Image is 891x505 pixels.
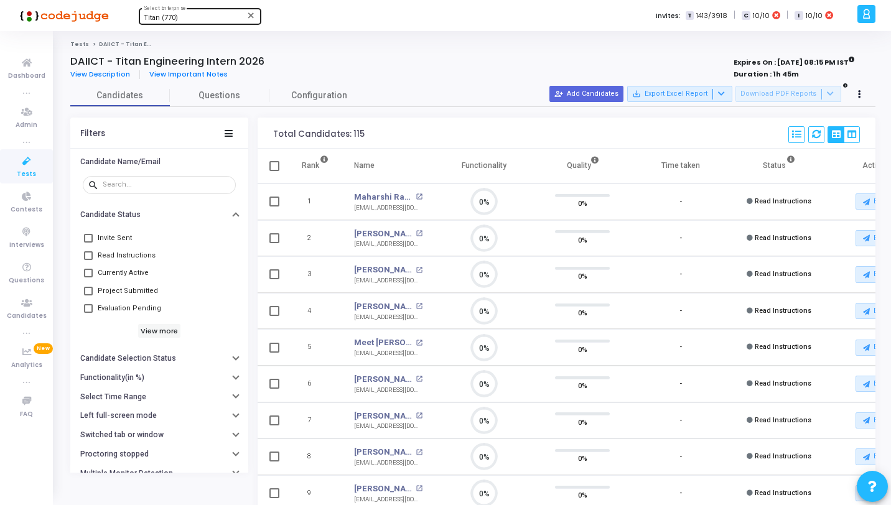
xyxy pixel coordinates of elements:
[80,157,161,167] h6: Candidate Name/Email
[828,126,860,143] div: View Options
[246,11,256,21] mat-icon: Clear
[70,40,875,49] nav: breadcrumb
[70,349,248,368] button: Candidate Selection Status
[289,366,342,402] td: 6
[80,411,157,420] h6: Left full-screen mode
[70,387,248,406] button: Select Time Range
[416,449,422,456] mat-icon: open_in_new
[289,293,342,330] td: 4
[679,197,682,207] div: -
[806,11,823,21] span: 10/10
[735,86,841,102] button: Download PDF Reports
[795,11,803,21] span: I
[755,307,811,315] span: Read Instructions
[354,386,422,395] div: [EMAIL_ADDRESS][DOMAIN_NAME]
[755,416,811,424] span: Read Instructions
[354,228,413,240] a: [PERSON_NAME]
[686,11,694,21] span: T
[354,203,422,213] div: [EMAIL_ADDRESS][DOMAIN_NAME]
[138,324,181,338] h6: View more
[354,410,413,422] a: [PERSON_NAME] [PERSON_NAME]
[289,402,342,439] td: 7
[170,89,269,102] span: Questions
[661,159,700,172] div: Time taken
[627,86,732,102] button: Export Excel Report
[416,230,422,237] mat-icon: open_in_new
[88,179,103,190] mat-icon: search
[70,40,89,48] a: Tests
[80,210,141,220] h6: Candidate Status
[679,379,682,389] div: -
[98,284,158,299] span: Project Submitted
[80,129,105,139] div: Filters
[17,169,36,180] span: Tests
[99,40,218,48] span: DAIICT - Titan Engineering Intern 2026
[696,11,727,21] span: 1413/3918
[679,269,682,280] div: -
[289,329,342,366] td: 5
[755,452,811,460] span: Read Instructions
[755,197,811,205] span: Read Instructions
[354,458,422,468] div: [EMAIL_ADDRESS][DOMAIN_NAME]
[98,266,149,280] span: Currently Active
[416,267,422,274] mat-icon: open_in_new
[289,256,342,293] td: 3
[11,205,42,215] span: Contests
[679,306,682,317] div: -
[354,159,375,172] div: Name
[8,71,45,81] span: Dashboard
[7,311,47,322] span: Candidates
[354,349,422,358] div: [EMAIL_ADDRESS][DOMAIN_NAME]
[578,343,587,355] span: 0%
[289,183,342,220] td: 1
[755,489,811,497] span: Read Instructions
[730,149,828,183] th: Status
[578,307,587,319] span: 0%
[70,464,248,483] button: Multiple Monitor Detection
[354,373,413,386] a: [PERSON_NAME]
[354,239,422,249] div: [EMAIL_ADDRESS][DOMAIN_NAME]
[578,379,587,392] span: 0%
[656,11,681,21] label: Invites:
[416,376,422,382] mat-icon: open_in_new
[9,276,44,286] span: Questions
[80,430,164,440] h6: Switched tab or window
[273,129,365,139] div: Total Candidates: 115
[70,70,140,78] a: View Description
[289,220,342,257] td: 2
[98,231,132,246] span: Invite Sent
[354,300,413,313] a: [PERSON_NAME]
[354,276,422,285] div: [EMAIL_ADDRESS][DOMAIN_NAME]
[80,392,146,402] h6: Select Time Range
[20,409,33,420] span: FAQ
[354,483,413,495] a: [PERSON_NAME] [PERSON_NAME]
[786,9,788,22] span: |
[289,438,342,475] td: 8
[9,240,44,251] span: Interviews
[144,14,178,22] span: Titan (770)
[679,488,682,499] div: -
[70,368,248,387] button: Functionality(in %)
[755,343,811,351] span: Read Instructions
[755,379,811,387] span: Read Instructions
[578,197,587,210] span: 0%
[435,149,533,183] th: Functionality
[679,452,682,462] div: -
[354,422,422,431] div: [EMAIL_ADDRESS][DOMAIN_NAME]
[578,233,587,246] span: 0%
[354,264,413,276] a: [PERSON_NAME] [PERSON_NAME]
[753,11,770,21] span: 10/10
[416,485,422,492] mat-icon: open_in_new
[16,120,37,131] span: Admin
[549,86,623,102] button: Add Candidates
[70,425,248,445] button: Switched tab or window
[70,55,264,68] h4: DAIICT - Titan Engineering Intern 2026
[289,149,342,183] th: Rank
[80,450,149,459] h6: Proctoring stopped
[70,89,170,102] span: Candidates
[416,193,422,200] mat-icon: open_in_new
[11,360,42,371] span: Analytics
[734,69,799,79] strong: Duration : 1h 45m
[632,90,641,98] mat-icon: save_alt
